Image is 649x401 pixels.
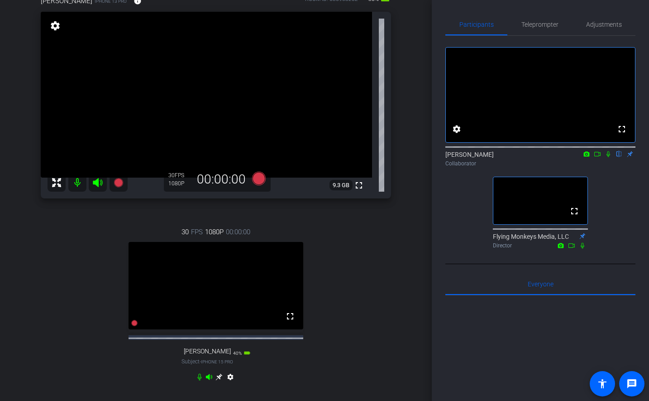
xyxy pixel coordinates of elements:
span: - [200,358,201,365]
mat-icon: settings [451,124,462,135]
span: Participants [459,21,494,28]
span: 40% [233,351,242,356]
mat-icon: accessibility [597,378,608,389]
span: Teleprompter [521,21,558,28]
span: 00:00:00 [226,227,250,237]
mat-icon: message [626,378,637,389]
mat-icon: fullscreen [616,124,627,135]
mat-icon: settings [49,20,62,31]
mat-icon: fullscreen [569,206,580,217]
span: 9.3 GB [329,180,353,191]
span: Everyone [528,281,554,287]
span: iPhone 15 Pro [201,359,233,364]
mat-icon: fullscreen [285,311,296,322]
mat-icon: flip [614,150,625,158]
div: 1080P [168,180,191,187]
span: [PERSON_NAME] [184,348,231,355]
span: Adjustments [586,21,622,28]
mat-icon: battery_std [243,349,251,357]
div: Collaborator [445,159,635,168]
mat-icon: settings [225,373,236,384]
span: 30 [181,227,189,237]
div: Director [493,242,588,250]
div: Flying Monkeys Media, LLC [493,232,588,250]
div: [PERSON_NAME] [445,150,635,168]
span: 1080P [205,227,224,237]
span: Subject [181,358,233,366]
mat-icon: fullscreen [353,180,364,191]
div: 30 [168,172,191,179]
span: FPS [191,227,203,237]
div: 00:00:00 [191,172,252,187]
span: FPS [175,172,184,179]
